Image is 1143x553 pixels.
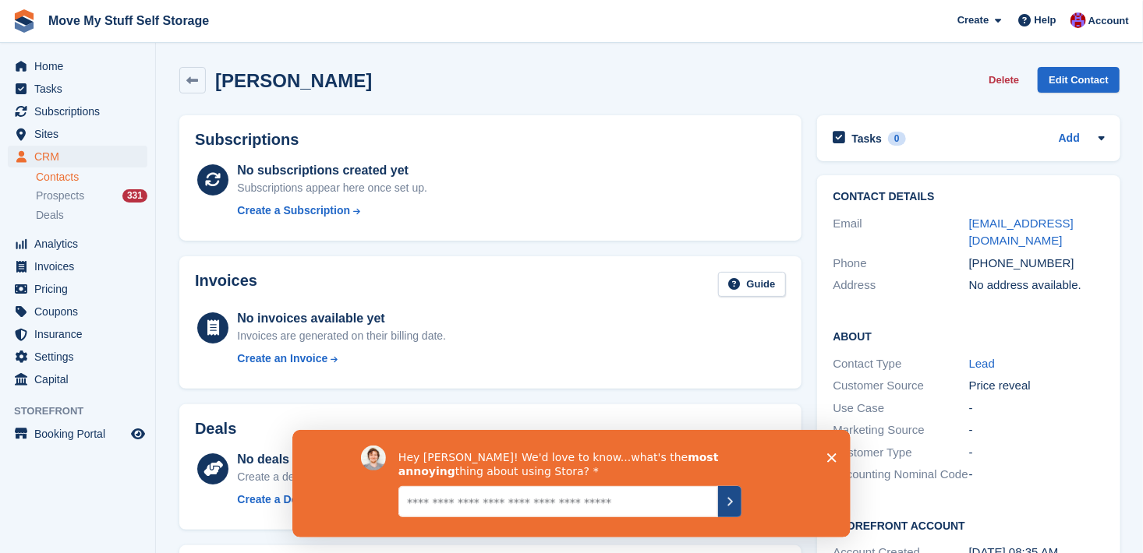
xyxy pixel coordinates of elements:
a: menu [8,323,147,345]
span: Pricing [34,278,128,300]
div: Customer Type [833,444,968,462]
span: Coupons [34,301,128,322]
button: Delete [982,67,1025,93]
div: - [969,400,1105,417]
div: [PHONE_NUMBER] [969,255,1105,273]
a: menu [8,123,147,145]
div: Subscriptions appear here once set up. [237,180,427,196]
a: Deals [36,207,147,224]
h2: Contact Details [833,191,1105,203]
a: menu [8,368,147,390]
div: Create an Invoice [237,350,327,367]
span: Invoices [34,255,128,277]
div: Invoices are generated on their billing date. [237,328,446,344]
span: Capital [34,368,128,390]
a: Prospects 331 [36,188,147,204]
div: Customer Source [833,377,968,395]
div: Accounting Nominal Code [833,466,968,484]
div: Address [833,276,968,294]
div: - [969,466,1105,484]
a: menu [8,100,147,122]
div: Price reveal [969,377,1105,395]
a: Move My Stuff Self Storage [42,8,215,33]
a: menu [8,78,147,100]
div: Create a Deal [237,491,306,508]
span: Storefront [14,403,155,419]
a: Lead [969,357,995,370]
div: - [969,444,1105,462]
h2: Tasks [851,132,882,146]
a: Preview store [129,424,147,443]
div: Create a deal for this contact from here or by converting a prospect. [237,469,564,485]
span: Help [1035,12,1056,28]
span: Account [1088,13,1129,29]
span: CRM [34,146,128,167]
img: Carrie Machin [1070,12,1086,28]
a: menu [8,255,147,277]
a: [EMAIL_ADDRESS][DOMAIN_NAME] [969,217,1074,248]
a: menu [8,55,147,77]
a: menu [8,423,147,445]
span: Insurance [34,323,128,345]
img: stora-icon-8386f47178a22dfd0bd8f6a31ec36ba5ce8667c1dd55bd0f319d3a0aa187defe.svg [12,9,36,33]
span: Home [34,55,128,77]
div: No deals yet [237,450,564,469]
a: Create a Deal [237,491,564,508]
div: Use Case [833,400,968,417]
div: 331 [122,189,147,203]
h2: Invoices [195,272,257,298]
iframe: Survey by David from Stora [292,430,851,537]
h2: Subscriptions [195,131,786,149]
h2: [PERSON_NAME] [215,70,372,91]
span: Settings [34,346,128,368]
h2: Storefront Account [833,517,1105,533]
span: Subscriptions [34,100,128,122]
div: Create a Subscription [237,203,350,219]
a: menu [8,278,147,300]
h2: About [833,328,1105,343]
div: Contact Type [833,355,968,373]
a: menu [8,146,147,167]
span: Create [957,12,989,28]
div: 0 [888,132,906,146]
a: menu [8,233,147,255]
h2: Deals [195,420,236,438]
span: Deals [36,208,64,223]
div: No subscriptions created yet [237,161,427,180]
span: Sites [34,123,128,145]
a: menu [8,301,147,322]
div: - [969,421,1105,439]
a: Edit Contact [1038,67,1120,93]
div: No invoices available yet [237,309,446,328]
a: Create a Subscription [237,203,427,219]
div: Marketing Source [833,421,968,439]
a: Add [1059,130,1080,148]
div: No address available. [969,276,1105,294]
a: menu [8,346,147,368]
a: Contacts [36,170,147,185]
span: Booking Portal [34,423,128,445]
a: Guide [718,272,787,298]
span: Prospects [36,188,84,203]
div: Email [833,215,968,250]
a: Create an Invoice [237,350,446,367]
div: Phone [833,255,968,273]
span: Analytics [34,233,128,255]
span: Tasks [34,78,128,100]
